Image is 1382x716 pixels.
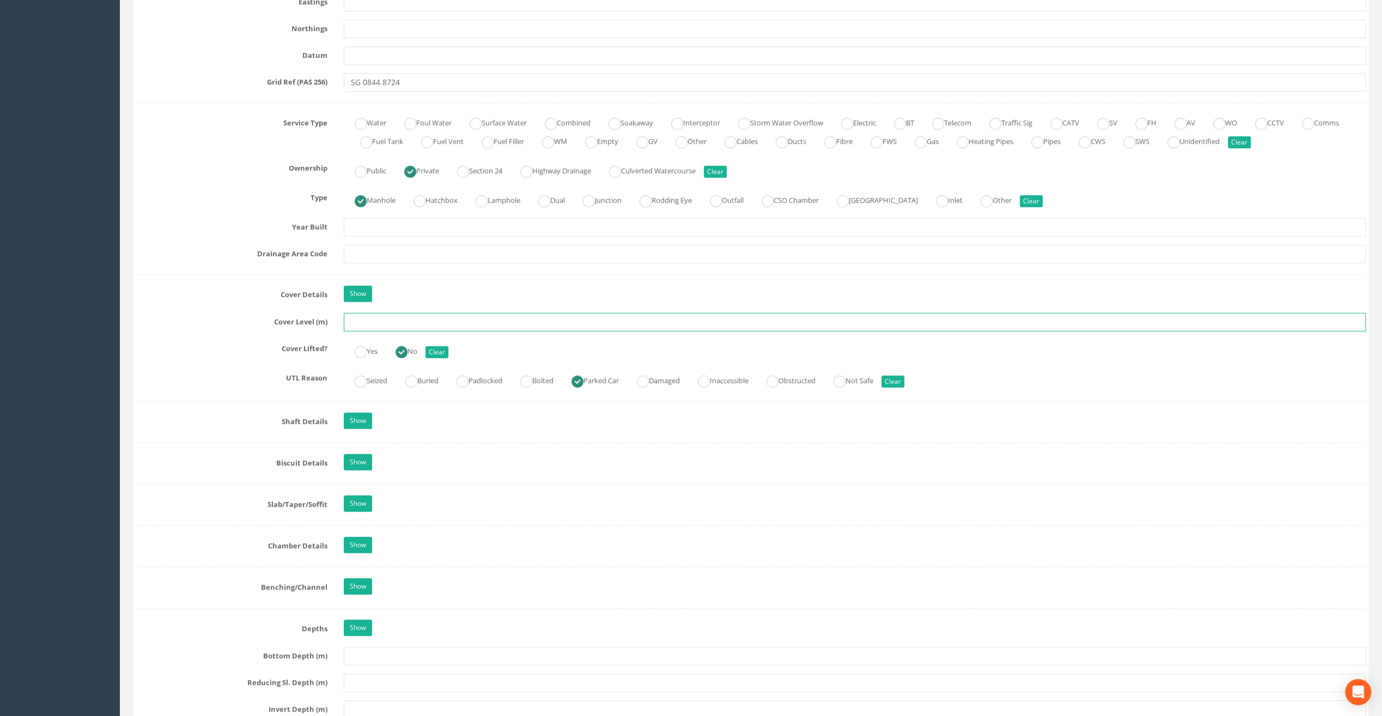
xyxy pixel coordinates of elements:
label: Fibre [813,132,853,148]
label: Public [344,162,386,178]
a: Show [344,412,372,429]
label: CSO Chamber [751,191,819,207]
label: AV [1164,114,1195,130]
label: Biscuit Details [128,454,336,468]
button: Clear [425,346,448,358]
label: Cover Level (m) [128,313,336,327]
label: Other [665,132,707,148]
label: Hatchbox [403,191,458,207]
button: Clear [1228,136,1251,148]
label: CWS [1068,132,1105,148]
label: Chamber Details [128,537,336,551]
label: Inlet [925,191,963,207]
label: SV [1086,114,1117,130]
a: Show [344,454,372,470]
label: Traffic Sig [978,114,1032,130]
a: Show [344,578,372,594]
label: WM [531,132,567,148]
label: Combined [534,114,590,130]
label: CATV [1039,114,1079,130]
label: Cover Lifted? [128,339,336,354]
label: Ownership [128,159,336,173]
label: Buried [394,372,439,387]
label: Water [344,114,386,130]
label: Electric [830,114,876,130]
a: Show [344,537,372,553]
label: Drainage Area Code [128,245,336,259]
label: Bottom Depth (m) [128,647,336,661]
label: Dual [527,191,565,207]
label: Obstructed [756,372,815,387]
label: Inaccessible [687,372,748,387]
label: BT [883,114,914,130]
label: Telecom [921,114,971,130]
label: Empty [574,132,618,148]
a: Show [344,620,372,636]
label: Comms [1291,114,1339,130]
label: Reducing Sl. Depth (m) [128,673,336,688]
button: Clear [704,166,727,178]
label: Slab/Taper/Soffit [128,495,336,509]
label: Junction [572,191,622,207]
label: Fuel Vent [410,132,464,148]
label: CCTV [1244,114,1284,130]
label: Section 24 [446,162,502,178]
a: Show [344,495,372,512]
label: [GEOGRAPHIC_DATA] [826,191,918,207]
label: Fuel Filler [471,132,524,148]
label: Seized [344,372,387,387]
label: SWS [1112,132,1149,148]
label: Unidentified [1156,132,1220,148]
label: UTL Reason [128,369,336,383]
label: Service Type [128,114,336,128]
label: Ducts [765,132,806,148]
label: Datum [128,46,336,60]
label: Pipes [1020,132,1061,148]
label: Heating Pipes [946,132,1013,148]
label: WO [1202,114,1237,130]
label: Padlocked [446,372,502,387]
button: Clear [881,375,904,387]
label: Fuel Tank [349,132,403,148]
label: Manhole [344,191,395,207]
label: Rodding Eye [629,191,692,207]
label: Lamphole [465,191,520,207]
label: Parked Car [561,372,619,387]
label: Shaft Details [128,412,336,427]
label: FWS [860,132,897,148]
label: Cover Details [128,286,336,300]
label: Gas [904,132,939,148]
label: Damaged [626,372,680,387]
label: Highway Drainage [509,162,591,178]
label: Grid Ref (PAS 256) [128,73,336,87]
div: Open Intercom Messenger [1345,679,1371,705]
button: Clear [1020,195,1043,207]
label: Depths [128,620,336,634]
a: Show [344,286,372,302]
label: Year Built [128,218,336,232]
label: Cables [714,132,758,148]
label: Surface Water [459,114,527,130]
label: Benching/Channel [128,578,336,592]
label: GV [625,132,657,148]
label: Private [393,162,439,178]
label: Northings [128,20,336,34]
label: Interceptor [660,114,720,130]
label: Culverted Watercourse [598,162,696,178]
label: Outfall [699,191,744,207]
label: Type [128,189,336,203]
label: No [385,342,417,358]
label: FH [1124,114,1156,130]
label: Yes [344,342,378,358]
label: Not Safe [823,372,873,387]
label: Foul Water [393,114,452,130]
label: Invert Depth (m) [128,700,336,714]
label: Soakaway [598,114,653,130]
label: Bolted [509,372,553,387]
label: Storm Water Overflow [727,114,823,130]
label: Other [970,191,1012,207]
